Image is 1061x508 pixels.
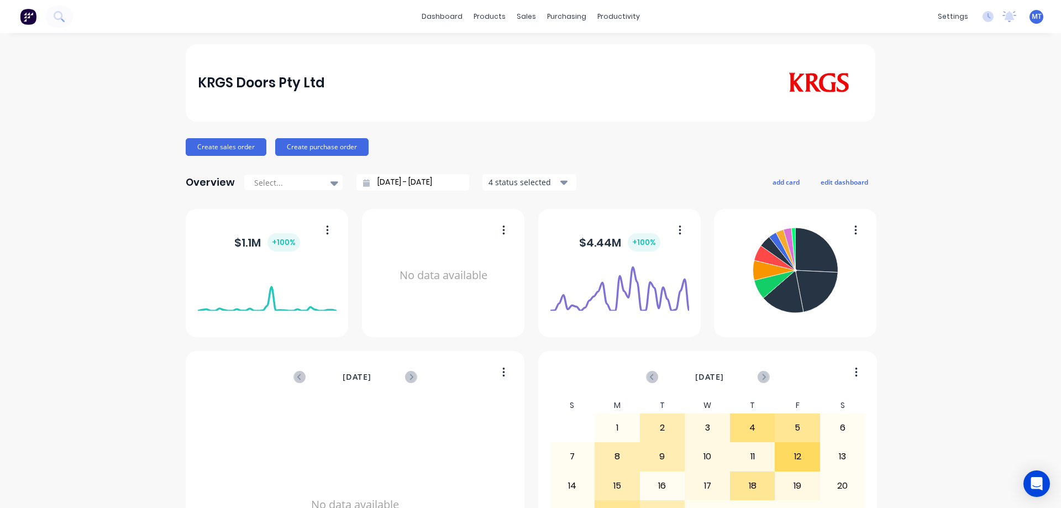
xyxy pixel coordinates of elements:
[731,472,775,500] div: 18
[775,414,820,442] div: 5
[550,397,595,413] div: S
[1023,470,1050,497] div: Open Intercom Messenger
[731,414,775,442] div: 4
[640,472,685,500] div: 16
[685,397,730,413] div: W
[731,443,775,470] div: 11
[198,72,325,94] div: KRGS Doors Pty Ltd
[343,371,371,383] span: [DATE]
[786,72,852,93] img: KRGS Doors Pty Ltd
[595,414,639,442] div: 1
[730,397,775,413] div: T
[775,443,820,470] div: 12
[775,472,820,500] div: 19
[775,397,820,413] div: F
[489,176,558,188] div: 4 status selected
[685,443,729,470] div: 10
[628,233,660,252] div: + 100 %
[275,138,369,156] button: Create purchase order
[542,8,592,25] div: purchasing
[685,472,729,500] div: 17
[20,8,36,25] img: Factory
[821,443,865,470] div: 13
[595,397,640,413] div: M
[765,175,807,189] button: add card
[592,8,645,25] div: productivity
[186,138,266,156] button: Create sales order
[416,8,468,25] a: dashboard
[640,397,685,413] div: T
[932,8,974,25] div: settings
[821,414,865,442] div: 6
[234,233,300,252] div: $ 1.1M
[685,414,729,442] div: 3
[579,233,660,252] div: $ 4.44M
[374,223,513,328] div: No data available
[640,443,685,470] div: 9
[821,472,865,500] div: 20
[595,443,639,470] div: 8
[511,8,542,25] div: sales
[1032,12,1042,22] span: MT
[595,472,639,500] div: 15
[186,171,235,193] div: Overview
[468,8,511,25] div: products
[813,175,875,189] button: edit dashboard
[820,397,865,413] div: S
[695,371,724,383] span: [DATE]
[267,233,300,252] div: + 100 %
[550,472,595,500] div: 14
[640,414,685,442] div: 2
[482,174,576,191] button: 4 status selected
[550,443,595,470] div: 7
